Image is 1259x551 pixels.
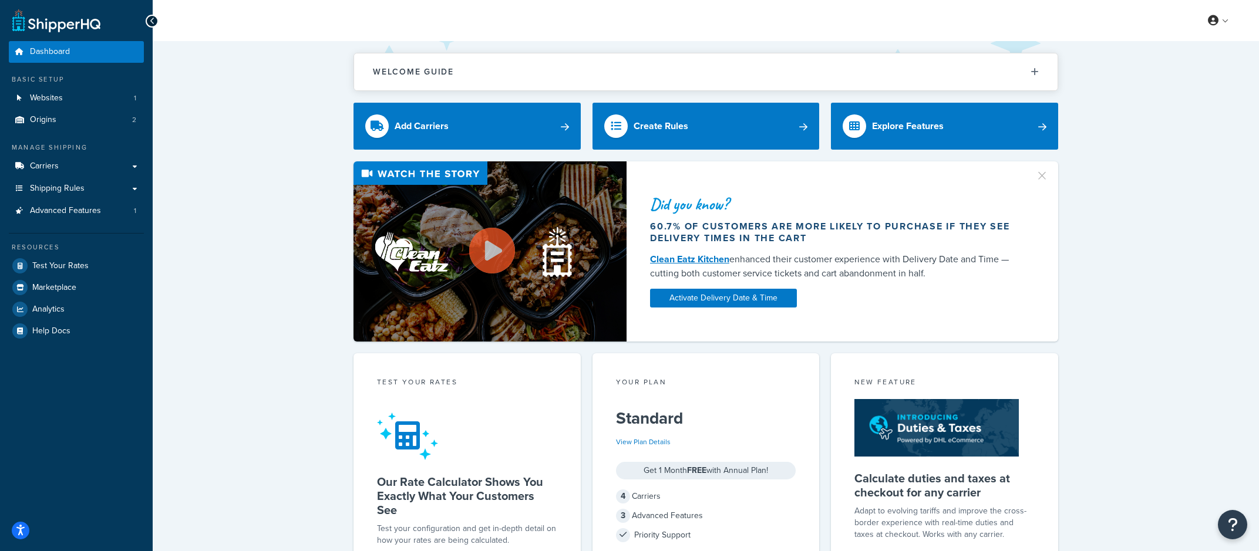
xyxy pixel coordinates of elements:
span: 2 [132,115,136,125]
a: Create Rules [593,103,820,150]
span: 1 [134,93,136,103]
span: Analytics [32,305,65,315]
div: Did you know? [650,196,1021,212]
div: Basic Setup [9,75,144,84]
a: Dashboard [9,41,144,63]
img: Video thumbnail [354,161,627,342]
li: Websites [9,87,144,109]
div: Get 1 Month with Annual Plan! [616,462,796,479]
strong: FREE [687,464,706,476]
a: Websites1 [9,87,144,109]
a: Add Carriers [354,103,581,150]
div: Explore Features [872,118,944,134]
div: Add Carriers [395,118,449,134]
div: Create Rules [634,118,688,134]
div: Priority Support [616,527,796,543]
h5: Calculate duties and taxes at checkout for any carrier [854,471,1035,499]
a: View Plan Details [616,437,671,447]
li: Origins [9,109,144,131]
a: Origins2 [9,109,144,131]
span: Advanced Features [30,206,101,216]
span: Websites [30,93,63,103]
a: Help Docs [9,320,144,342]
span: Test Your Rates [32,261,89,271]
a: Explore Features [831,103,1058,150]
div: enhanced their customer experience with Delivery Date and Time — cutting both customer service ti... [650,252,1021,280]
div: Manage Shipping [9,143,144,153]
span: Origins [30,115,56,125]
span: 1 [134,206,136,216]
span: Carriers [30,161,59,171]
span: Dashboard [30,47,70,57]
button: Open Resource Center [1218,510,1247,539]
span: Marketplace [32,283,76,293]
div: Carriers [616,488,796,505]
h2: Welcome Guide [373,67,454,76]
div: New Feature [854,377,1035,390]
a: Analytics [9,299,144,320]
div: Your Plan [616,377,796,390]
span: 4 [616,489,630,503]
p: Adapt to evolving tariffs and improve the cross-border experience with real-time duties and taxes... [854,505,1035,540]
span: 3 [616,509,630,523]
span: Shipping Rules [30,184,85,194]
li: Advanced Features [9,200,144,222]
div: Test your configuration and get in-depth detail on how your rates are being calculated. [377,523,557,546]
h5: Standard [616,409,796,428]
a: Test Your Rates [9,255,144,276]
a: Carriers [9,156,144,177]
div: 60.7% of customers are more likely to purchase if they see delivery times in the cart [650,221,1021,244]
a: Activate Delivery Date & Time [650,289,797,307]
span: Help Docs [32,326,70,336]
a: Shipping Rules [9,178,144,200]
a: Advanced Features1 [9,200,144,222]
div: Resources [9,242,144,252]
div: Test your rates [377,377,557,390]
a: Marketplace [9,277,144,298]
button: Welcome Guide [354,53,1058,90]
a: Clean Eatz Kitchen [650,252,729,266]
div: Advanced Features [616,508,796,524]
h5: Our Rate Calculator Shows You Exactly What Your Customers See [377,475,557,517]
